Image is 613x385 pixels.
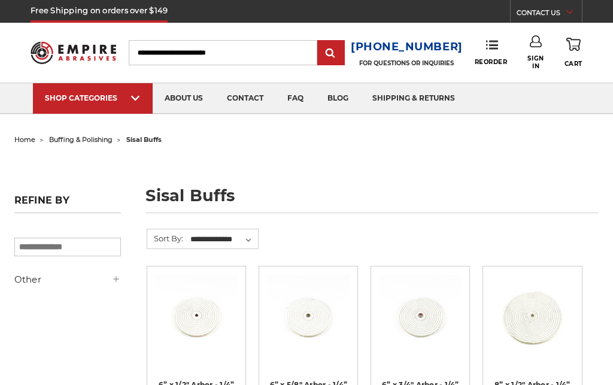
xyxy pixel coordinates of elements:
img: 6” x 1/2" Arbor - 1/4” Spiral Sewn Sisal Buffing Wheel [156,275,237,356]
a: buffing & polishing [49,135,113,144]
h5: Refine by [14,195,122,213]
a: Reorder [475,40,508,65]
a: home [14,135,35,144]
span: Sign In [523,54,548,70]
span: sisal buffs [126,135,162,144]
label: Sort By: [147,229,183,247]
a: Cart [565,35,582,69]
input: Submit [319,41,343,65]
img: 6” x 3/4" Arbor - 1/4” Spiral Sewn Sisal Buffing Wheel [380,275,461,356]
p: FOR QUESTIONS OR INQUIRIES [351,59,463,67]
a: [PHONE_NUMBER] [351,38,463,56]
a: shipping & returns [360,83,467,114]
select: Sort By: [189,231,258,248]
img: Empire Abrasives [31,36,116,69]
a: blog [315,83,360,114]
a: faq [275,83,315,114]
h5: Other [14,272,122,287]
a: CONTACT US [517,6,582,23]
h1: sisal buffs [145,187,599,213]
span: Reorder [475,58,508,66]
span: Cart [565,60,582,68]
a: about us [153,83,215,114]
a: contact [215,83,275,114]
img: 8” x 1/2" Arbor - 1/4” Spiral Sewn Sisal Buffing Wheel [491,275,573,356]
div: SHOP CATEGORIES [45,93,141,102]
img: 6” x 5/8" Arbor - 1/4” Spiral Sewn Sisal Buffing Wheel [268,275,349,356]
